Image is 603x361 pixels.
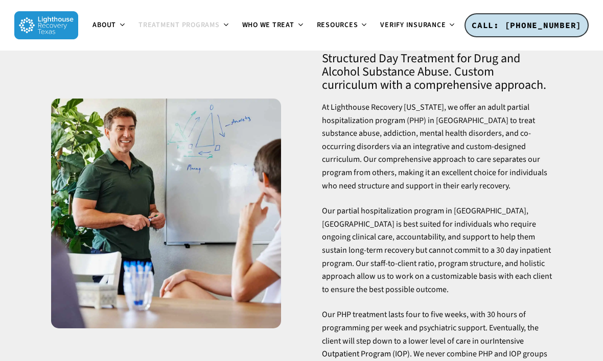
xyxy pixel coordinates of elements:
span: Who We Treat [242,20,294,30]
span: About [92,20,116,30]
h4: Structured Day Treatment for Drug and Alcohol Substance Abuse. Custom curriculum with a comprehen... [322,52,552,92]
a: Resources [311,21,375,30]
p: At Lighthouse Recovery [US_STATE], we offer an adult partial hospitalization program (PHP) in [GE... [322,101,552,205]
a: CALL: [PHONE_NUMBER] [465,13,589,38]
span: CALL: [PHONE_NUMBER] [472,20,582,30]
a: About [86,21,132,30]
span: Resources [317,20,358,30]
a: Verify Insurance [374,21,462,30]
a: Who We Treat [236,21,311,30]
a: Treatment Programs [132,21,236,30]
p: Our partial hospitalization program in [GEOGRAPHIC_DATA], [GEOGRAPHIC_DATA] is best suited for in... [322,205,552,308]
span: Verify Insurance [380,20,446,30]
a: Contact [462,21,516,30]
span: Treatment Programs [138,20,220,30]
img: Lighthouse Recovery Texas [14,11,78,39]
